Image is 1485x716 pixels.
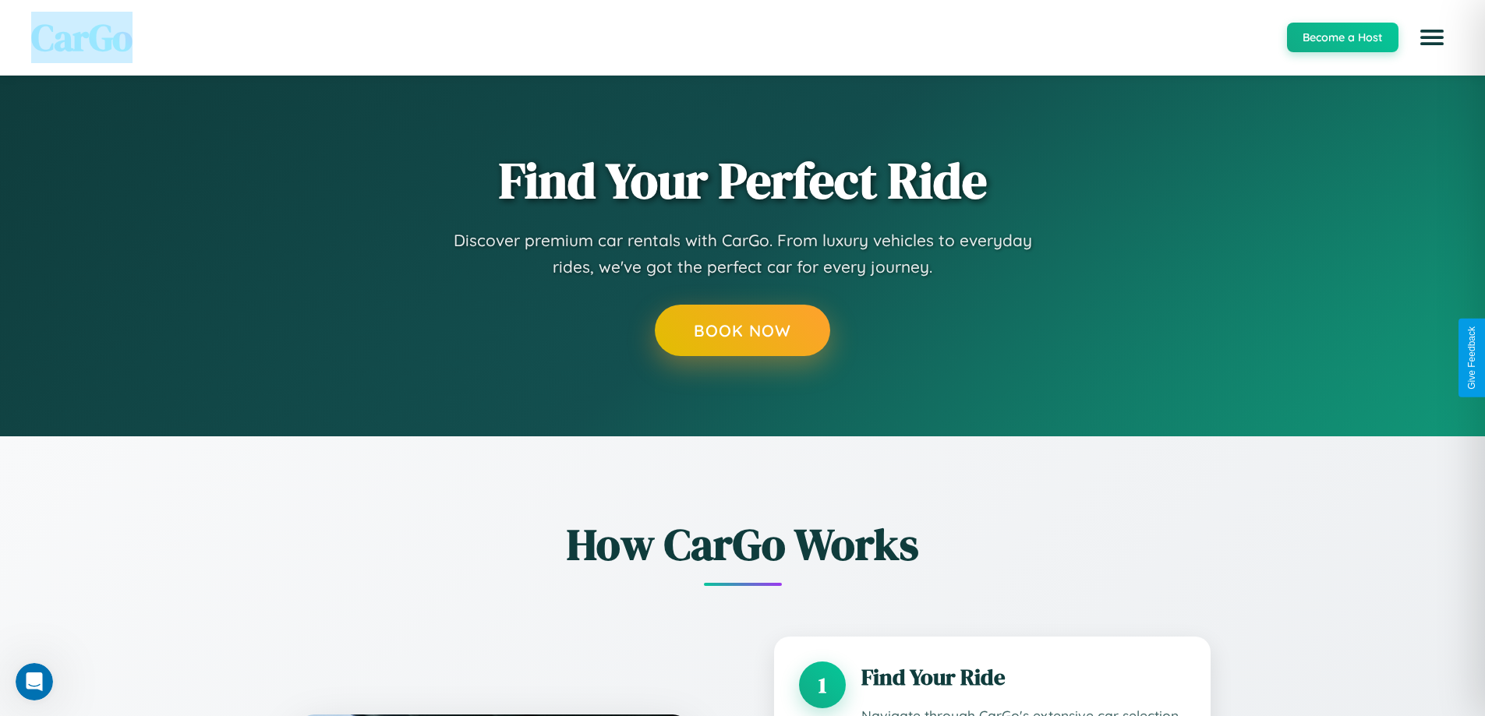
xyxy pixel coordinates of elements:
[499,153,987,208] h1: Find Your Perfect Ride
[1287,23,1398,52] button: Become a Host
[275,514,1211,574] h2: How CarGo Works
[31,12,133,63] span: CarGo
[655,305,830,356] button: Book Now
[799,661,846,708] div: 1
[431,227,1055,280] p: Discover premium car rentals with CarGo. From luxury vehicles to everyday rides, we've got the pe...
[1410,16,1454,59] button: Open menu
[861,661,1186,693] h3: Find Your Ride
[1466,326,1477,390] div: Give Feedback
[16,663,53,700] iframe: Intercom live chat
